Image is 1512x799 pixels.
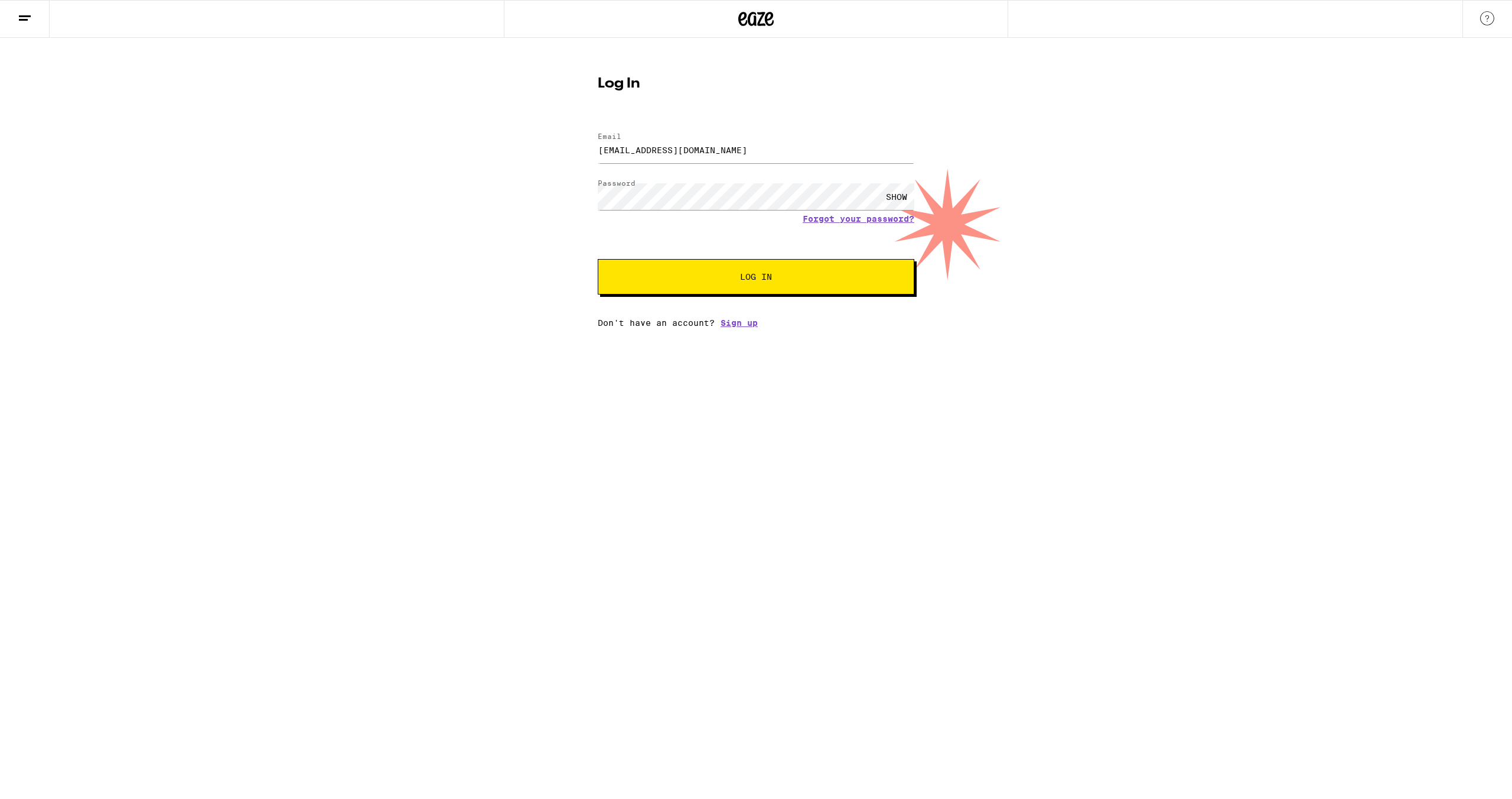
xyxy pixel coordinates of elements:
[598,318,914,328] div: Don't have an account?
[803,214,914,224] a: Forgot your password?
[598,179,636,187] label: Password
[879,183,914,210] div: SHOW
[721,318,758,328] a: Sign up
[598,259,914,295] button: Log In
[598,77,914,91] h1: Log In
[598,137,914,163] input: Email
[740,273,772,281] span: Log In
[598,132,621,140] label: Email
